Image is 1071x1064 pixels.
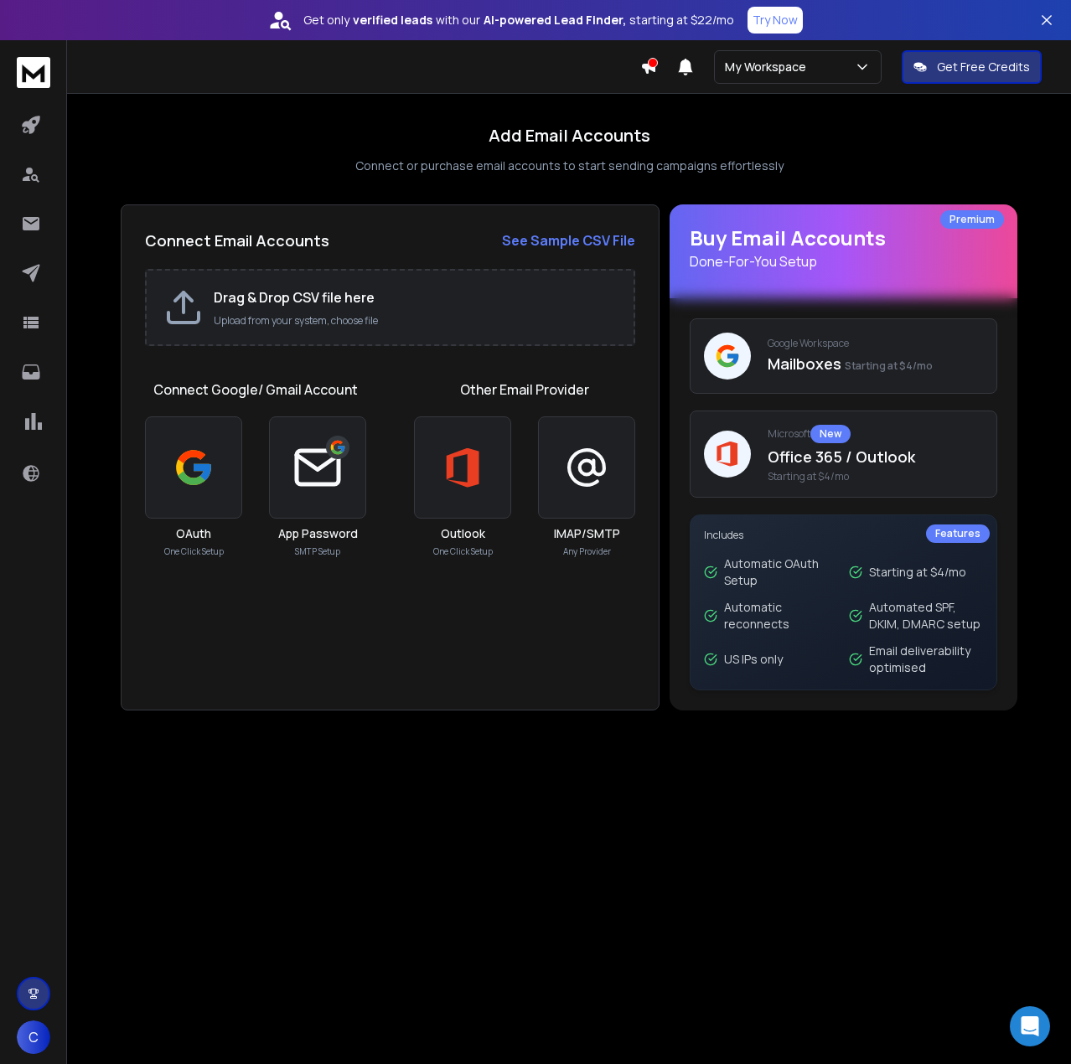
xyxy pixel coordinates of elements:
p: Any Provider [563,545,611,558]
h1: Other Email Provider [460,380,589,400]
h3: Outlook [441,525,485,542]
p: Upload from your system, choose file [214,314,617,328]
p: Get only with our starting at $22/mo [303,12,734,28]
strong: verified leads [353,12,432,28]
p: Automatic OAuth Setup [724,555,839,589]
p: Done-For-You Setup [690,251,997,271]
p: One Click Setup [433,545,493,558]
p: Automated SPF, DKIM, DMARC setup [869,599,984,633]
button: C [17,1020,50,1054]
img: logo [17,57,50,88]
div: Premium [940,210,1004,229]
p: Starting at $4/mo [869,564,966,581]
button: Get Free Credits [902,50,1042,84]
p: US IPs only [724,651,783,668]
p: Try Now [753,12,798,28]
h2: Connect Email Accounts [145,229,329,252]
span: Starting at $4/mo [768,470,983,483]
h1: Connect Google/ Gmail Account [153,380,358,400]
p: Email deliverability optimised [869,643,984,676]
h3: OAuth [176,525,211,542]
p: Automatic reconnects [724,599,839,633]
p: Includes [704,529,983,542]
h1: Add Email Accounts [489,124,650,147]
p: Mailboxes [768,352,983,375]
div: New [810,425,851,443]
h2: Drag & Drop CSV file here [214,287,617,307]
p: Office 365 / Outlook [768,445,983,468]
span: Starting at $4/mo [845,359,933,373]
strong: See Sample CSV File [502,231,635,250]
strong: AI-powered Lead Finder, [484,12,626,28]
p: SMTP Setup [295,545,340,558]
div: Open Intercom Messenger [1010,1006,1050,1046]
p: Get Free Credits [937,59,1030,75]
h3: App Password [278,525,358,542]
button: Try Now [748,7,803,34]
p: Microsoft [768,425,983,443]
p: My Workspace [725,59,813,75]
p: Connect or purchase email accounts to start sending campaigns effortlessly [355,158,784,174]
p: Google Workspace [768,337,983,350]
p: One Click Setup [164,545,224,558]
h1: Buy Email Accounts [690,225,997,271]
div: Features [926,524,990,543]
h3: IMAP/SMTP [554,525,620,542]
a: See Sample CSV File [502,230,635,251]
